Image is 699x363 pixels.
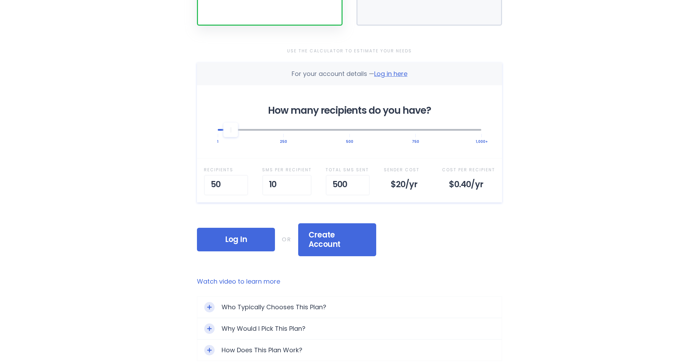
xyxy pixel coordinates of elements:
div: Sender Cost [384,165,428,174]
div: Create Account [298,223,376,256]
div: 50 [204,175,248,196]
div: $0.40 /yr [442,175,495,196]
div: Log In [197,228,275,251]
div: Use the Calculator to Estimate Your Needs [197,46,502,55]
span: Log in here [374,69,407,78]
div: How many recipients do you have? [218,106,481,115]
div: For your account details — [292,69,407,78]
div: Toggle ExpandWhy Would I Pick This Plan? [197,318,502,339]
div: OR [282,235,291,244]
div: SMS per Recipient [262,165,312,174]
div: $20 /yr [384,175,428,196]
div: Cost Per Recipient [442,165,495,174]
span: Create Account [309,230,366,249]
div: Toggle ExpandWho Typically Chooses This Plan? [197,297,502,318]
div: 10 [262,175,312,196]
div: Toggle Expand [204,345,215,355]
div: 500 [326,175,370,196]
span: Log In [207,235,265,244]
a: Watch video to learn more [197,277,502,286]
div: Recipient s [204,165,248,174]
div: Toggle Expand [204,323,215,334]
div: Total SMS Sent [326,165,370,174]
div: Toggle ExpandHow Does This Plan Work? [197,340,502,361]
div: Toggle Expand [204,302,215,312]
